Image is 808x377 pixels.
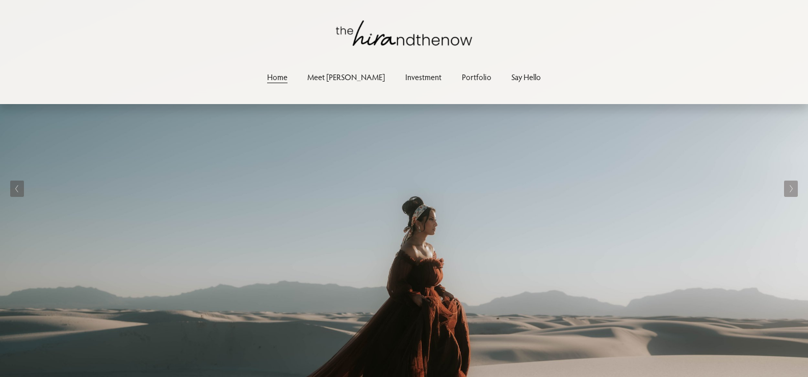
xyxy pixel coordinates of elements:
[10,181,24,197] button: Previous Slide
[784,181,798,197] button: Next Slide
[336,20,473,46] img: thehirandthenow
[307,70,385,84] a: Meet [PERSON_NAME]
[511,70,541,84] a: Say Hello
[405,70,441,84] a: Investment
[267,70,288,84] a: Home
[462,70,491,84] a: Portfolio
